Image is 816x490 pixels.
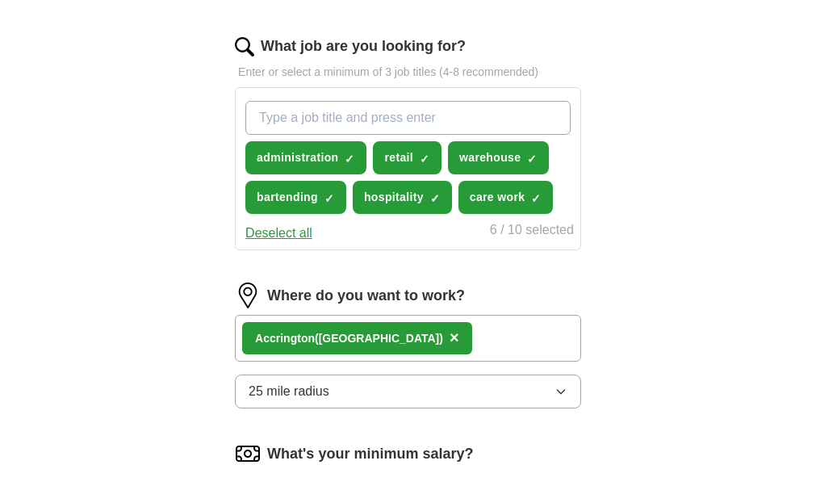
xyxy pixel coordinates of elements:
[373,141,441,174] button: retail✓
[257,149,338,166] span: administration
[267,285,465,307] label: Where do you want to work?
[261,36,466,57] label: What job are you looking for?
[345,153,354,165] span: ✓
[450,326,459,350] button: ×
[245,181,346,214] button: bartending✓
[324,192,334,205] span: ✓
[364,189,424,206] span: hospitality
[531,192,541,205] span: ✓
[235,283,261,308] img: location.png
[245,101,571,135] input: Type a job title and press enter
[527,153,537,165] span: ✓
[235,441,261,467] img: salary.png
[255,330,443,347] div: n
[249,382,329,401] span: 25 mile radius
[257,189,318,206] span: bartending
[490,220,574,243] div: 6 / 10 selected
[315,332,443,345] span: ([GEOGRAPHIC_DATA])
[267,443,473,465] label: What's your minimum salary?
[470,189,525,206] span: care work
[235,37,254,57] img: search.png
[353,181,452,214] button: hospitality✓
[420,153,429,165] span: ✓
[450,329,459,346] span: ×
[459,149,521,166] span: warehouse
[255,332,308,345] strong: Accringto
[245,141,366,174] button: administration✓
[448,141,549,174] button: warehouse✓
[458,181,554,214] button: care work✓
[235,64,581,81] p: Enter or select a minimum of 3 job titles (4-8 recommended)
[235,375,581,408] button: 25 mile radius
[384,149,413,166] span: retail
[245,224,312,243] button: Deselect all
[430,192,440,205] span: ✓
